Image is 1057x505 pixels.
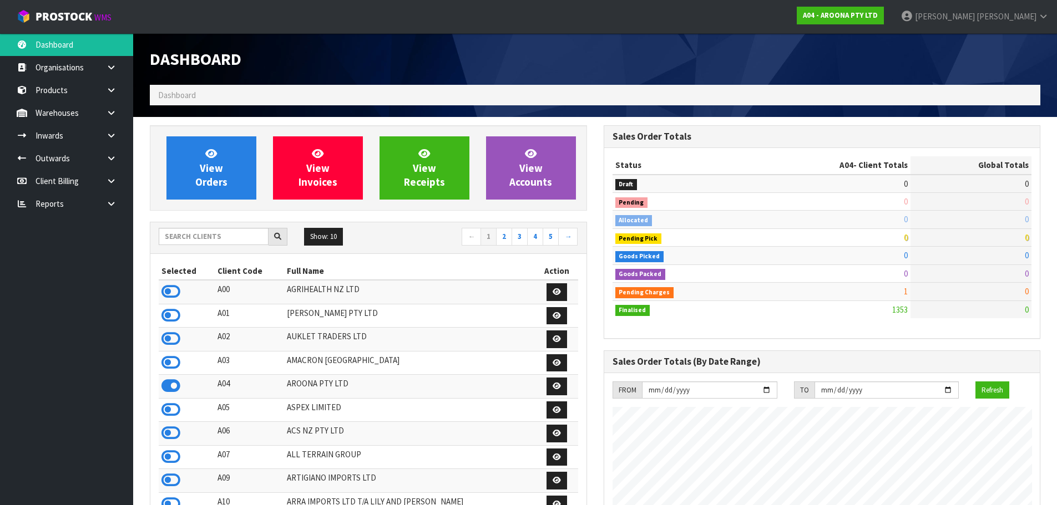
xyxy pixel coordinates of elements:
span: Goods Packed [615,269,666,280]
th: Client Code [215,262,285,280]
span: 0 [904,196,908,207]
span: View Invoices [299,147,337,188]
th: Full Name [284,262,535,280]
a: 1 [481,228,497,246]
span: 0 [1025,304,1029,315]
span: 0 [1025,196,1029,207]
span: Dashboard [150,48,241,69]
span: ProStock [36,9,92,24]
h3: Sales Order Totals (By Date Range) [613,356,1032,367]
span: 0 [1025,250,1029,261]
span: 0 [1025,268,1029,279]
a: → [558,228,578,246]
td: ALL TERRAIN GROUP [284,445,535,469]
span: Dashboard [158,90,196,100]
small: WMS [94,12,112,23]
td: AGRIHEALTH NZ LTD [284,280,535,304]
span: 1 [904,286,908,297]
span: [PERSON_NAME] [977,11,1036,22]
span: Pending Pick [615,233,662,244]
span: Pending [615,197,648,208]
td: ACS NZ PTY LTD [284,422,535,446]
span: Finalised [615,305,650,316]
a: 2 [496,228,512,246]
a: ViewReceipts [380,136,469,200]
span: 1353 [892,304,908,315]
span: 0 [904,214,908,225]
span: A04 [839,160,853,170]
a: 4 [527,228,543,246]
div: FROM [613,381,642,399]
td: ASPEX LIMITED [284,398,535,422]
img: cube-alt.png [17,9,31,23]
input: Search clients [159,228,269,245]
span: 0 [1025,214,1029,225]
span: View Receipts [404,147,445,188]
span: [PERSON_NAME] [915,11,975,22]
a: A04 - AROONA PTY LTD [797,7,884,24]
td: AMACRON [GEOGRAPHIC_DATA] [284,351,535,375]
td: A02 [215,328,285,351]
span: Goods Picked [615,251,664,262]
span: 0 [1025,232,1029,243]
strong: A04 - AROONA PTY LTD [803,11,878,20]
span: 0 [904,178,908,189]
th: - Client Totals [751,156,911,174]
button: Show: 10 [304,228,343,246]
th: Selected [159,262,215,280]
td: A04 [215,375,285,399]
span: View Accounts [509,147,552,188]
td: ARTIGIANO IMPORTS LTD [284,469,535,493]
span: Draft [615,179,638,190]
span: 0 [1025,286,1029,297]
th: Action [536,262,578,280]
td: A00 [215,280,285,304]
td: AUKLET TRADERS LTD [284,328,535,351]
td: A05 [215,398,285,422]
td: A03 [215,351,285,375]
span: Allocated [615,215,653,226]
th: Status [613,156,751,174]
span: 0 [904,268,908,279]
a: 3 [512,228,528,246]
td: [PERSON_NAME] PTY LTD [284,304,535,328]
a: ← [462,228,481,246]
td: AROONA PTY LTD [284,375,535,399]
span: 0 [904,232,908,243]
span: 0 [1025,178,1029,189]
td: A09 [215,469,285,493]
button: Refresh [975,381,1009,399]
h3: Sales Order Totals [613,131,1032,142]
a: ViewOrders [166,136,256,200]
td: A06 [215,422,285,446]
nav: Page navigation [377,228,578,247]
a: 5 [543,228,559,246]
td: A01 [215,304,285,328]
span: 0 [904,250,908,261]
span: View Orders [195,147,227,188]
div: TO [794,381,815,399]
a: ViewAccounts [486,136,576,200]
th: Global Totals [911,156,1031,174]
a: ViewInvoices [273,136,363,200]
span: Pending Charges [615,287,674,298]
td: A07 [215,445,285,469]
